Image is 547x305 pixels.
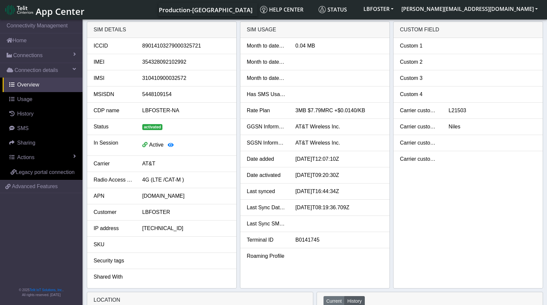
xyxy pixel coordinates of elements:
[142,124,163,130] span: activated
[137,107,235,115] div: LBFOSTER-NA
[137,58,235,66] div: 354328092102992
[395,155,444,163] div: Carrier custom 4
[89,74,137,82] div: IMSI
[291,236,388,244] div: B0141745
[395,74,444,82] div: Custom 3
[89,176,137,184] div: Radio Access Tech
[3,121,83,136] a: SMS
[158,3,252,16] a: Your current platform instance
[242,187,291,195] div: Last synced
[87,22,236,38] div: SIM details
[291,204,388,212] div: [DATE]T08:19:36.709Z
[319,6,326,13] img: status.svg
[444,107,541,115] div: L21503
[3,107,83,121] a: History
[291,171,388,179] div: [DATE]T09:20:30Z
[89,123,137,131] div: Status
[137,74,235,82] div: 310410900032572
[89,208,137,216] div: Customer
[137,224,235,232] div: [TECHNICAL_ID]
[291,42,388,50] div: 0.04 MB
[242,123,291,131] div: GGSN Information
[242,42,291,50] div: Month to date data
[291,187,388,195] div: [DATE]T16:44:34Z
[17,154,34,160] span: Actions
[242,107,291,115] div: Rate Plan
[395,42,444,50] div: Custom 1
[17,111,34,117] span: History
[89,192,137,200] div: APN
[393,22,543,38] div: Custom field
[36,5,85,17] span: App Center
[17,140,35,146] span: Sharing
[395,123,444,131] div: Carrier custom 2
[319,6,347,13] span: Status
[12,183,58,190] span: Advanced Features
[17,125,29,131] span: SMS
[242,220,291,228] div: Last Sync SMS Usage
[17,96,32,102] span: Usage
[242,90,291,98] div: Has SMS Usage
[163,139,178,152] button: View session details
[291,139,388,147] div: AT&T Wireless Inc.
[3,92,83,107] a: Usage
[444,123,541,131] div: Niles
[16,169,75,175] span: Legacy portal connection
[242,236,291,244] div: Terminal ID
[13,51,43,59] span: Connections
[3,150,83,165] a: Actions
[30,288,63,292] a: Telit IoT Solutions, Inc.
[5,3,84,17] a: App Center
[137,176,235,184] div: 4G (LTE /CAT-M )
[89,273,137,281] div: Shared With
[291,107,388,115] div: 3MB $7.79MRC +$0.0140/KB
[291,123,388,131] div: AT&T Wireless Inc.
[137,42,235,50] div: 89014103279000325721
[316,3,359,16] a: Status
[89,224,137,232] div: IP address
[89,107,137,115] div: CDP name
[260,6,267,13] img: knowledge.svg
[242,139,291,147] div: SGSN Information
[242,155,291,163] div: Date added
[137,208,235,216] div: LBFOSTER
[5,5,33,15] img: logo-telit-cinterion-gw-new.png
[395,107,444,115] div: Carrier custom 1
[240,22,390,38] div: SIM usage
[395,58,444,66] div: Custom 2
[291,155,388,163] div: [DATE]T12:07:10Z
[137,192,235,200] div: [DOMAIN_NAME]
[3,136,83,150] a: Sharing
[89,160,137,168] div: Carrier
[15,66,58,74] span: Connection details
[149,142,164,148] span: Active
[260,6,303,13] span: Help center
[257,3,316,16] a: Help center
[89,139,137,152] div: In Session
[159,6,253,14] span: Production-[GEOGRAPHIC_DATA]
[395,90,444,98] div: Custom 4
[89,241,137,249] div: SKU
[242,204,291,212] div: Last Sync Data Usage
[3,78,83,92] a: Overview
[89,257,137,265] div: Security tags
[242,171,291,179] div: Date activated
[242,58,291,66] div: Month to date SMS
[359,3,397,15] button: LBFOSTER
[397,3,542,15] button: [PERSON_NAME][EMAIL_ADDRESS][DOMAIN_NAME]
[137,90,235,98] div: 5448109154
[395,139,444,147] div: Carrier custom 3
[89,90,137,98] div: MSISDN
[89,42,137,50] div: ICCID
[137,160,235,168] div: AT&T
[17,82,39,87] span: Overview
[242,74,291,82] div: Month to date voice
[242,252,291,260] div: Roaming Profile
[89,58,137,66] div: IMEI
